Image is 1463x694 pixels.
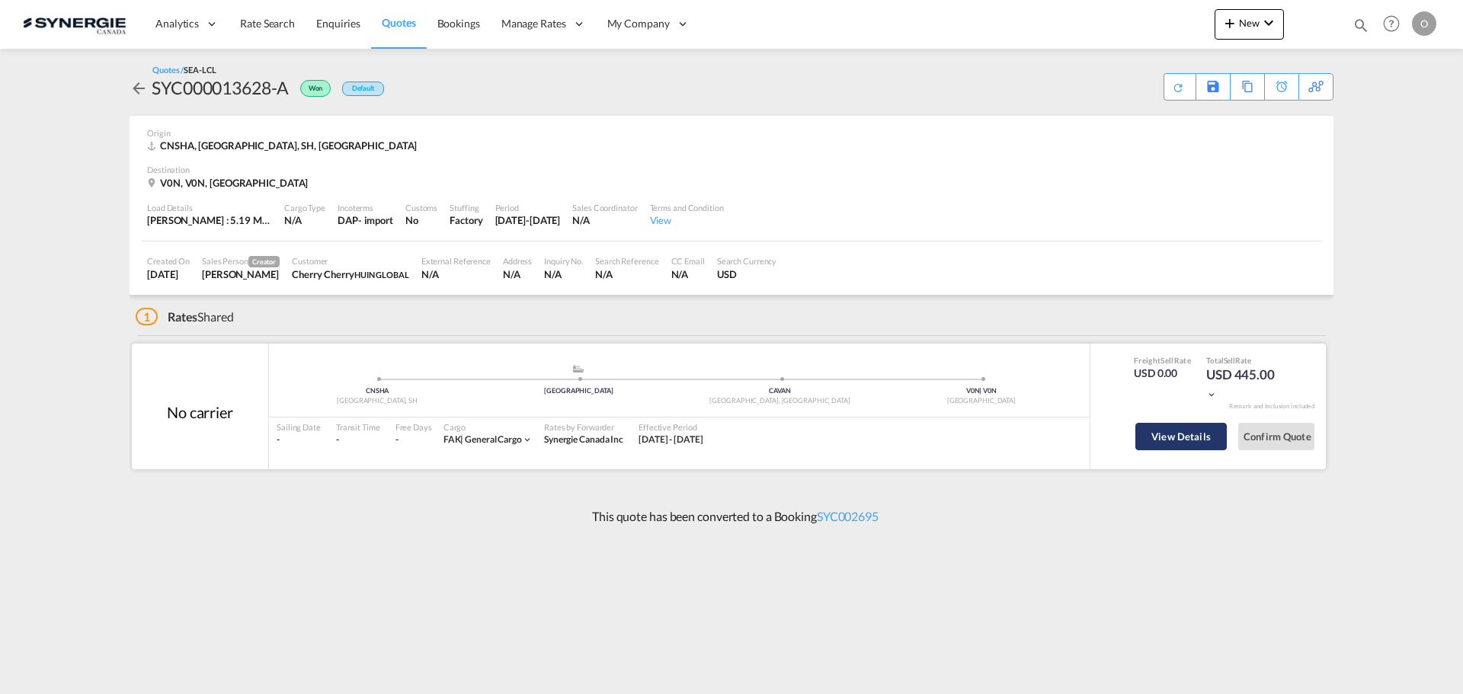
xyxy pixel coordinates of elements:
div: Period [495,202,561,213]
div: CAVAN [680,386,881,396]
div: Save As Template [1196,74,1230,100]
div: N/A [284,213,325,227]
div: [GEOGRAPHIC_DATA], [GEOGRAPHIC_DATA] [680,396,881,406]
span: Won [309,84,327,98]
div: View [650,213,724,227]
div: CNSHA [277,386,478,396]
span: SEA-LCL [184,65,216,75]
span: Manage Rates [501,16,566,31]
div: Incoterms [338,202,393,213]
span: V0N [983,386,997,395]
div: Stuffing [450,202,482,213]
div: Created On [147,255,190,267]
div: 28 Aug 2025 [495,213,561,227]
div: Load Details [147,202,272,213]
div: Destination [147,164,1316,175]
md-icon: icon-refresh [1171,81,1185,94]
div: Inquiry No. [544,255,583,267]
md-icon: assets/icons/custom/ship-fill.svg [569,365,587,373]
span: | [460,433,463,445]
md-icon: icon-arrow-left [130,79,148,98]
span: [DATE] - [DATE] [639,433,703,445]
div: Sales Person [202,255,280,267]
div: icon-magnify [1353,17,1369,40]
div: O [1412,11,1436,36]
div: Won [289,75,335,100]
div: Help [1378,11,1412,38]
div: N/A [595,267,658,281]
div: Default [342,82,384,96]
div: - import [358,213,393,227]
div: Customs [405,202,437,213]
div: N/A [503,267,532,281]
md-icon: icon-chevron-down [522,434,533,445]
span: Rate Search [240,17,295,30]
span: | [979,386,981,395]
div: N/A [671,267,705,281]
div: Factory Stuffing [450,213,482,227]
div: Free Days [395,421,432,433]
div: N/A [421,267,491,281]
div: Cherry Cherry [292,267,409,281]
div: 29 Jul 2025 [147,267,190,281]
button: View Details [1135,423,1227,450]
span: My Company [607,16,670,31]
span: CNSHA, [GEOGRAPHIC_DATA], SH, [GEOGRAPHIC_DATA] [160,139,417,152]
div: Search Currency [717,255,777,267]
span: Rates [168,309,198,324]
div: Transit Time [336,421,380,433]
span: 1 [136,308,158,325]
div: Customer [292,255,409,267]
div: N/A [572,213,637,227]
button: icon-plus 400-fgNewicon-chevron-down [1215,9,1284,40]
span: Quotes [382,16,415,29]
button: Confirm Quote [1238,423,1314,450]
p: This quote has been converted to a Booking [584,508,879,525]
div: USD [717,267,777,281]
div: Sales Coordinator [572,202,637,213]
a: SYC002695 [817,509,879,523]
div: Cargo [443,421,533,433]
span: Synergie Canada Inc [544,433,623,445]
div: Quotes /SEA-LCL [152,64,216,75]
div: External Reference [421,255,491,267]
div: N/A [544,267,583,281]
div: - [277,433,321,446]
div: V0N, V0N, Canada [147,176,312,190]
div: general cargo [443,433,522,446]
div: Address [503,255,532,267]
div: CC Email [671,255,705,267]
div: DAP [338,213,358,227]
span: Sell [1224,356,1236,365]
div: CNSHA, Shanghai, SH, Asia Pacific [147,139,421,152]
div: Synergie Canada Inc [544,433,623,446]
span: Sell [1160,356,1173,365]
div: Search Reference [595,255,658,267]
md-icon: icon-chevron-down [1206,389,1217,400]
div: USD 0.00 [1134,366,1191,381]
div: Total Rate [1206,355,1282,366]
span: Enquiries [316,17,360,30]
div: No carrier [167,401,233,423]
span: HUIN GLOBAL [354,270,409,280]
span: Creator [248,256,280,267]
md-icon: icon-chevron-down [1260,14,1278,32]
md-icon: icon-plus 400-fg [1221,14,1239,32]
div: Terms and Condition [650,202,724,213]
div: icon-arrow-left [130,75,152,100]
div: [GEOGRAPHIC_DATA] [478,386,679,396]
div: - [336,433,380,446]
div: Remark and Inclusion included [1218,402,1326,411]
div: Quote PDF is not available at this time [1172,74,1188,94]
div: No [405,213,437,227]
div: Freight Rate [1134,355,1191,366]
div: [GEOGRAPHIC_DATA] [881,396,1082,406]
span: Bookings [437,17,480,30]
div: Sailing Date [277,421,321,433]
md-icon: icon-magnify [1353,17,1369,34]
div: Pablo Gomez Saldarriaga [202,267,280,281]
span: Help [1378,11,1404,37]
div: SYC000013628-A [152,75,289,100]
div: Origin [147,127,1316,139]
